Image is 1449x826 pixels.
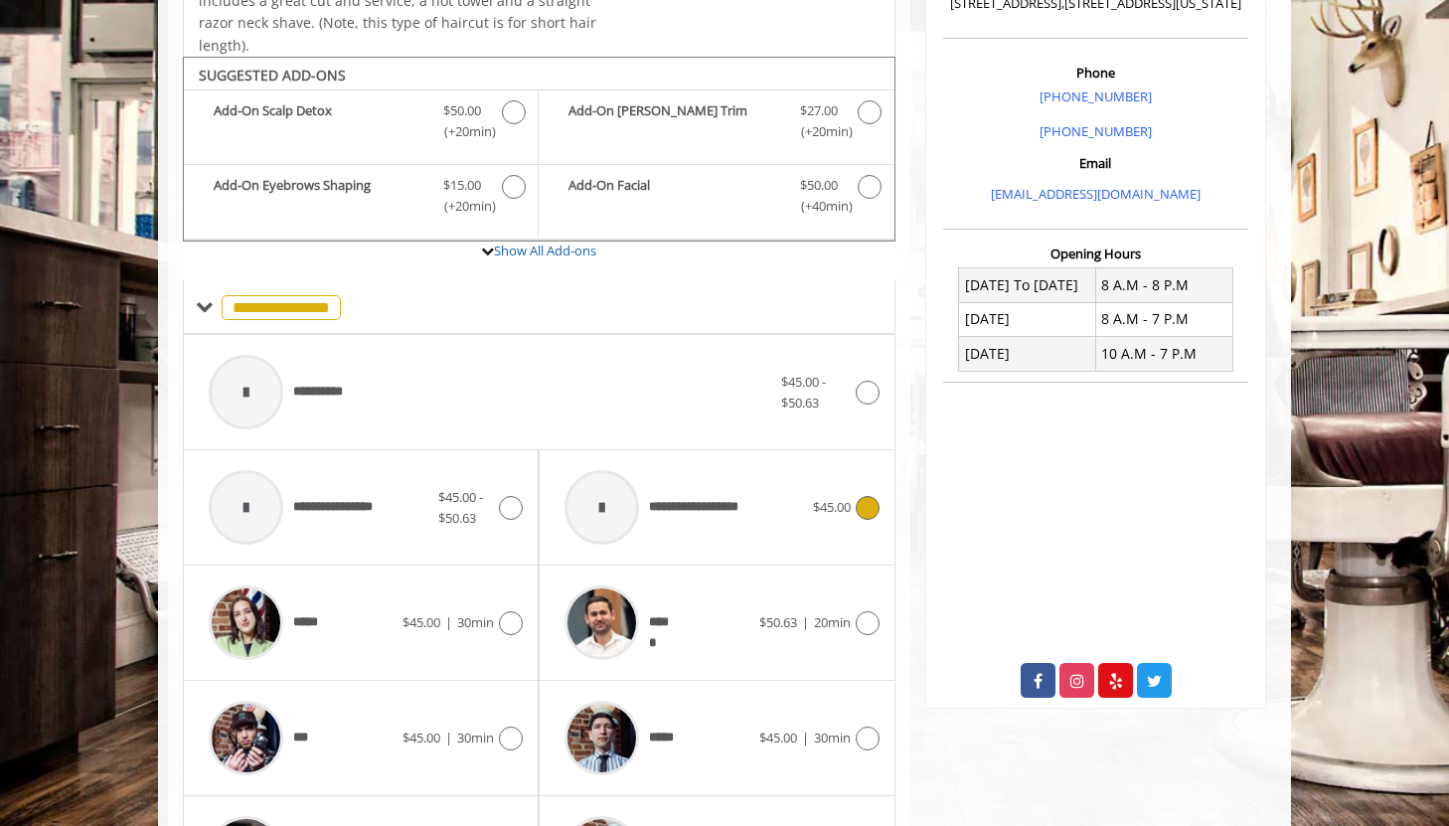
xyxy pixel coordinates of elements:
td: 8 A.M - 8 P.M [1095,268,1232,302]
span: (+20min ) [789,121,848,142]
td: 10 A.M - 7 P.M [1095,337,1232,371]
span: | [445,613,452,631]
a: Show All Add-ons [494,242,596,259]
span: $50.00 [443,100,481,121]
span: $45.00 [402,729,440,746]
b: Add-On [PERSON_NAME] Trim [568,100,779,142]
td: [DATE] To [DATE] [959,268,1096,302]
span: $45.00 [759,729,797,746]
label: Add-On Scalp Detox [194,100,528,147]
td: 8 A.M - 7 P.M [1095,302,1232,336]
span: $50.63 [759,613,797,631]
span: (+20min ) [433,196,492,217]
a: [EMAIL_ADDRESS][DOMAIN_NAME] [991,185,1201,203]
b: Add-On Eyebrows Shaping [214,175,423,217]
td: [DATE] [959,302,1096,336]
span: $45.00 [402,613,440,631]
label: Add-On Beard Trim [549,100,884,147]
span: | [802,729,809,746]
span: $27.00 [800,100,838,121]
h3: Opening Hours [943,247,1248,260]
b: SUGGESTED ADD-ONS [199,66,346,84]
span: 30min [457,729,494,746]
td: [DATE] [959,337,1096,371]
span: $45.00 - $50.63 [438,488,483,527]
span: 30min [814,729,851,746]
span: | [445,729,452,746]
span: $45.00 [813,498,851,516]
b: Add-On Scalp Detox [214,100,423,142]
div: The Made Man Haircut Add-onS [183,57,895,242]
span: $45.00 - $50.63 [781,373,826,412]
span: (+40min ) [789,196,848,217]
span: 30min [457,613,494,631]
a: [PHONE_NUMBER] [1040,87,1152,105]
span: $50.00 [800,175,838,196]
h3: Email [948,156,1243,170]
h3: Phone [948,66,1243,80]
span: 20min [814,613,851,631]
label: Add-On Facial [549,175,884,222]
a: [PHONE_NUMBER] [1040,122,1152,140]
span: $15.00 [443,175,481,196]
span: | [802,613,809,631]
label: Add-On Eyebrows Shaping [194,175,528,222]
b: Add-On Facial [568,175,779,217]
span: (+20min ) [433,121,492,142]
